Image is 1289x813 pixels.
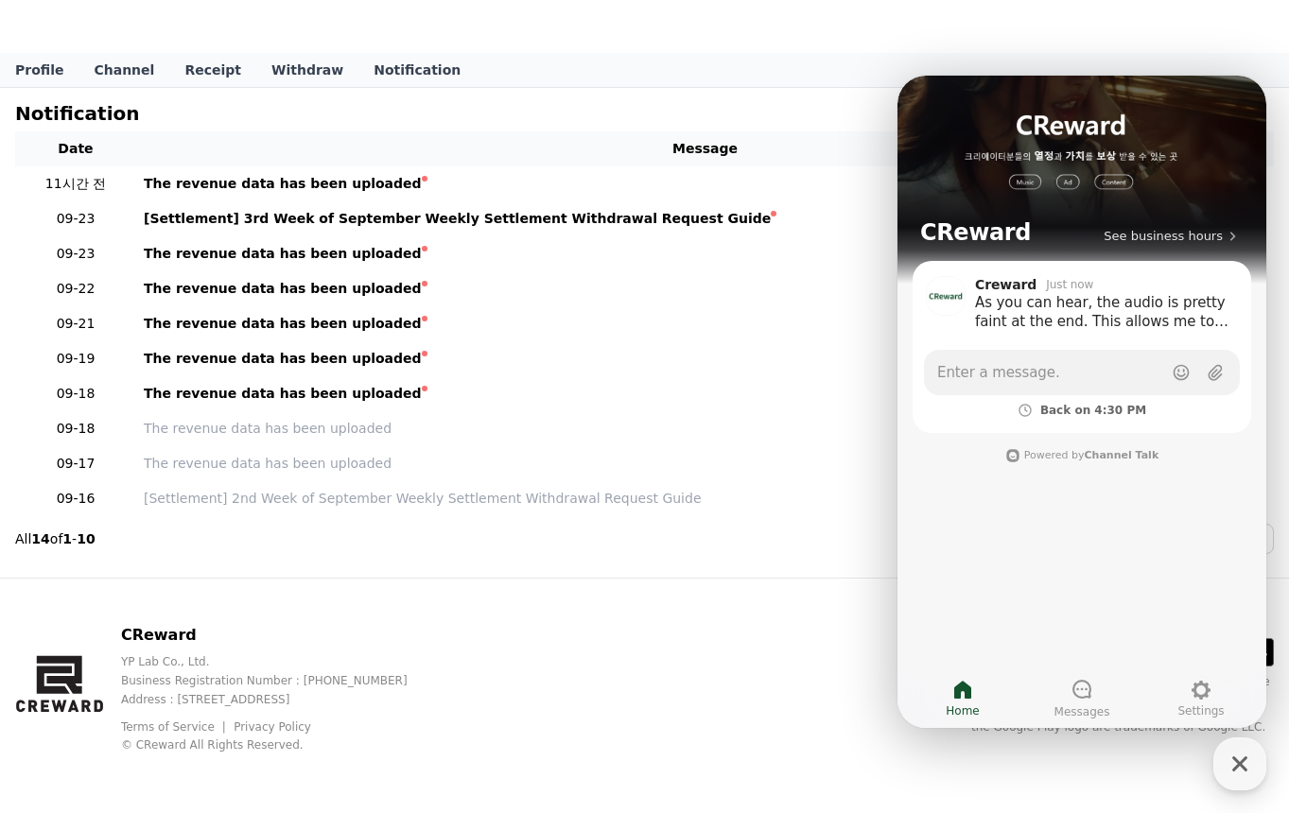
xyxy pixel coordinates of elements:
p: Address : [STREET_ADDRESS] [121,692,438,707]
a: The revenue data has been uploaded [144,174,1266,194]
a: The revenue data has been uploaded [144,419,1266,439]
a: Terms of Service [121,720,229,734]
iframe: Channel chat [897,76,1266,728]
a: The revenue data has been uploaded [144,349,1266,369]
a: [Settlement] 2nd Week of September Weekly Settlement Withdrawal Request Guide [144,489,1266,509]
p: CReward [121,624,438,647]
a: Privacy Policy [234,720,311,734]
p: YP Lab Co., Ltd. [121,654,438,669]
p: 09-23 [23,209,129,229]
p: Business Registration Number : [PHONE_NUMBER] [121,673,438,688]
p: 09-18 [23,419,129,439]
p: 09-23 [23,244,129,264]
div: The revenue data has been uploaded [144,314,422,334]
p: 09-16 [23,489,129,509]
th: Message [136,131,1274,166]
h4: Notification [15,103,139,124]
a: Receipt [169,53,256,87]
a: Notification [358,53,476,87]
strong: 14 [31,531,49,546]
div: The revenue data has been uploaded [144,349,422,369]
div: The revenue data has been uploaded [144,384,422,404]
p: 09-21 [23,314,129,334]
th: Date [15,131,136,166]
p: All of - [15,529,96,548]
strong: 1 [62,531,72,546]
p: 09-18 [23,384,129,404]
a: The revenue data has been uploaded [144,279,1266,299]
div: [Settlement] 3rd Week of September Weekly Settlement Withdrawal Request Guide [144,209,771,229]
strong: 10 [77,531,95,546]
a: CReward [15,11,157,42]
a: Withdraw [256,53,358,87]
div: The revenue data has been uploaded [144,244,422,264]
p: © CReward All Rights Reserved. [121,737,438,752]
span: CReward [45,11,157,42]
a: The revenue data has been uploaded [144,384,1266,404]
p: 11시간 전 [23,174,129,194]
a: The revenue data has been uploaded [144,454,1266,474]
a: The revenue data has been uploaded [144,244,1266,264]
a: Channel [78,53,169,87]
p: 09-19 [23,349,129,369]
a: The revenue data has been uploaded [144,314,1266,334]
div: The revenue data has been uploaded [144,174,422,194]
a: [Settlement] 3rd Week of September Weekly Settlement Withdrawal Request Guide [144,209,1266,229]
div: The revenue data has been uploaded [144,279,422,299]
p: 09-22 [23,279,129,299]
p: 09-17 [23,454,129,474]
